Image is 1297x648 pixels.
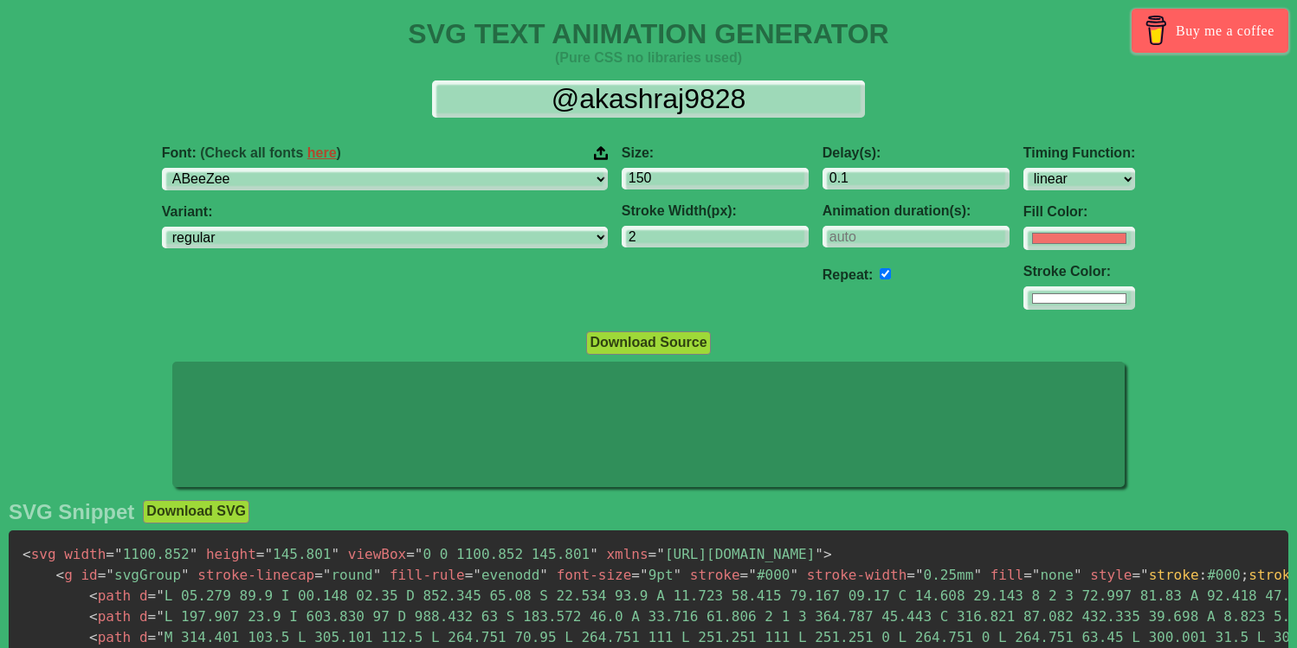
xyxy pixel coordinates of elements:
[815,546,823,562] span: "
[256,546,265,562] span: =
[406,546,598,562] span: 0 0 1100.852 145.801
[1074,567,1082,583] span: "
[156,608,165,625] span: "
[740,567,749,583] span: =
[156,587,165,604] span: "
[9,500,134,524] h2: SVG Snippet
[640,567,648,583] span: "
[139,629,148,645] span: d
[332,546,340,562] span: "
[674,567,682,583] span: "
[139,587,148,604] span: d
[156,629,165,645] span: "
[590,546,598,562] span: "
[606,546,648,562] span: xmlns
[1023,264,1135,279] label: Stroke Color:
[622,168,809,189] input: 100
[390,567,465,583] span: fill-rule
[823,168,1010,189] input: 0.1s
[1176,16,1274,46] span: Buy me a coffee
[1199,567,1208,583] span: :
[631,567,681,583] span: 9pt
[197,567,314,583] span: stroke-linecap
[1132,567,1148,583] span: ="
[264,546,273,562] span: "
[740,567,798,583] span: #000
[206,546,256,562] span: height
[139,608,148,625] span: d
[314,567,323,583] span: =
[907,567,982,583] span: 0.25mm
[1241,567,1249,583] span: ;
[1023,145,1135,161] label: Timing Function:
[823,226,1010,247] input: auto
[432,80,865,118] input: Input Text Here
[89,608,98,625] span: <
[89,629,98,645] span: <
[1149,567,1199,583] span: stroke
[98,567,190,583] span: svgGroup
[56,567,65,583] span: <
[89,587,98,604] span: <
[823,203,1010,219] label: Animation duration(s):
[973,567,982,583] span: "
[98,567,106,583] span: =
[323,567,332,583] span: "
[1132,9,1288,53] a: Buy me a coffee
[1141,16,1171,45] img: Buy me a coffee
[89,608,131,625] span: path
[56,567,73,583] span: g
[256,546,339,562] span: 145.801
[106,546,114,562] span: =
[557,567,632,583] span: font-size
[1023,204,1135,220] label: Fill Color:
[148,629,157,645] span: =
[148,608,157,625] span: =
[631,567,640,583] span: =
[143,500,249,523] button: Download SVG
[89,587,131,604] span: path
[1023,567,1032,583] span: =
[1023,567,1081,583] span: none
[348,546,406,562] span: viewBox
[23,546,56,562] span: svg
[465,567,474,583] span: =
[823,267,874,282] label: Repeat:
[1090,567,1132,583] span: style
[181,567,190,583] span: "
[465,567,548,583] span: evenodd
[622,226,809,247] input: 2px
[81,567,97,583] span: id
[915,567,924,583] span: "
[622,203,809,219] label: Stroke Width(px):
[880,268,891,279] input: auto
[539,567,548,583] span: "
[648,546,657,562] span: =
[907,567,915,583] span: =
[586,331,710,354] button: Download Source
[307,145,337,160] a: here
[200,145,341,160] span: (Check all fonts )
[162,204,608,220] label: Variant:
[1032,567,1041,583] span: "
[823,145,1010,161] label: Delay(s):
[594,145,608,161] img: Upload your font
[807,567,907,583] span: stroke-width
[656,546,665,562] span: "
[89,629,131,645] span: path
[823,546,832,562] span: >
[64,546,106,562] span: width
[106,546,197,562] span: 1100.852
[23,546,31,562] span: <
[162,145,341,161] span: Font:
[415,546,423,562] span: "
[622,145,809,161] label: Size:
[690,567,740,583] span: stroke
[790,567,798,583] span: "
[106,567,114,583] span: "
[990,567,1024,583] span: fill
[373,567,382,583] span: "
[406,546,415,562] span: =
[114,546,123,562] span: "
[748,567,757,583] span: "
